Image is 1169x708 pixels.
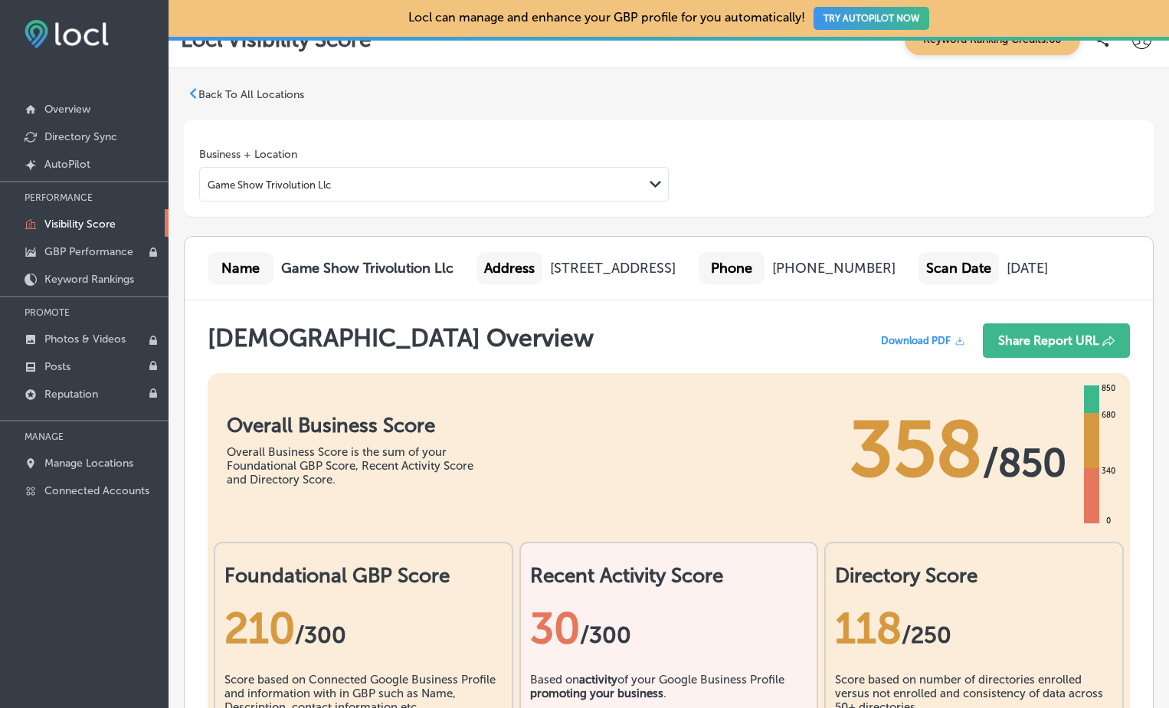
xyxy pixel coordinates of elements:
div: 340 [1099,465,1118,477]
div: 118 [835,603,1113,654]
div: 30 [530,603,808,654]
div: Game Show Trivolution Llc [208,179,331,190]
div: 850 [1099,382,1118,395]
button: Share Report URL [983,323,1130,358]
h1: Overall Business Score [227,414,495,438]
b: activity [579,673,617,687]
img: fda3e92497d09a02dc62c9cd864e3231.png [25,20,109,48]
p: Connected Accounts [44,484,149,497]
p: Directory Sync [44,130,117,143]
span: /250 [902,621,951,649]
div: Name [208,252,273,284]
p: Visibility Score [44,218,116,231]
h2: Recent Activity Score [530,564,808,588]
button: TRY AUTOPILOT NOW [814,7,929,30]
p: Overview [44,103,90,116]
p: Keyword Rankings [44,273,134,286]
div: 0 [1103,515,1114,527]
p: Photos & Videos [44,333,126,346]
p: GBP Performance [44,245,133,258]
p: Reputation [44,388,98,401]
span: /300 [580,621,631,649]
p: Back To All Locations [198,88,304,101]
p: AutoPilot [44,158,90,171]
h2: Foundational GBP Score [224,564,503,588]
span: 358 [850,404,983,496]
span: / 850 [983,440,1066,486]
h1: [DEMOGRAPHIC_DATA] Overview [208,323,594,365]
div: Overall Business Score is the sum of your Foundational GBP Score, Recent Activity Score and Direc... [227,445,495,487]
div: 680 [1099,409,1118,421]
div: Address [476,252,542,284]
div: Phone [699,252,765,284]
b: Game Show Trivolution Llc [281,260,454,277]
div: 210 [224,603,503,654]
h2: Directory Score [835,564,1113,588]
div: Scan Date [918,252,999,284]
b: promoting your business [530,687,663,700]
div: [DATE] [1007,260,1048,277]
span: / 300 [295,621,346,649]
div: [STREET_ADDRESS] [550,260,676,277]
div: [PHONE_NUMBER] [772,260,896,277]
span: Download PDF [881,335,951,346]
label: Business + Location [199,148,297,161]
p: Manage Locations [44,457,133,470]
p: Posts [44,360,70,373]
